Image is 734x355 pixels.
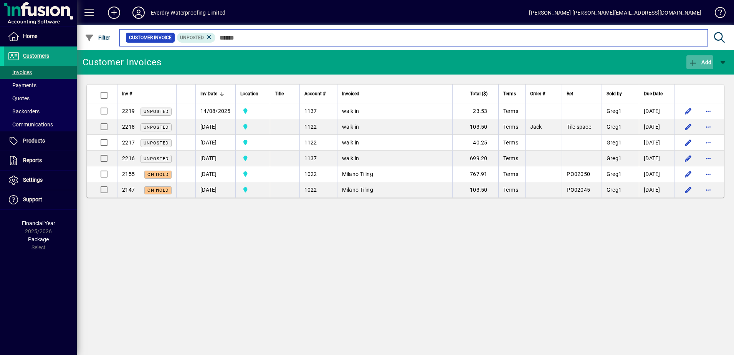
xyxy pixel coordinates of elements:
span: Milano Tiling [342,171,373,177]
mat-chip: Customer Invoice Status: Unposted [177,33,216,43]
span: walk in [342,124,359,130]
span: Total ($) [470,90,488,98]
a: Products [4,131,77,151]
div: Sold by [607,90,634,98]
span: 1122 [304,139,317,146]
span: Financial Year [22,220,55,226]
a: Communications [4,118,77,131]
span: Greg1 [607,155,622,161]
span: Terms [503,171,518,177]
button: Edit [682,105,694,117]
div: [PERSON_NAME] [PERSON_NAME][EMAIL_ADDRESS][DOMAIN_NAME] [529,7,701,19]
a: Backorders [4,105,77,118]
span: Greg1 [607,187,622,193]
button: Filter [83,31,112,45]
span: Greg1 [607,108,622,114]
span: Unposted [144,109,169,114]
button: More options [702,152,714,164]
span: Unposted [144,156,169,161]
div: Invoiced [342,90,448,98]
td: [DATE] [639,182,674,197]
td: [DATE] [195,182,235,197]
span: 1022 [304,187,317,193]
button: More options [702,121,714,133]
td: [DATE] [195,119,235,135]
span: Backorders [8,108,40,114]
span: Central [240,186,265,194]
a: Knowledge Base [709,2,724,27]
span: Greg1 [607,171,622,177]
span: Central [240,170,265,178]
div: Title [275,90,295,98]
button: Add [102,6,126,20]
span: Home [23,33,37,39]
button: Add [686,55,713,69]
span: Customer Invoice [129,34,172,41]
button: More options [702,136,714,149]
div: Ref [567,90,597,98]
button: Edit [682,136,694,149]
a: Reports [4,151,77,170]
div: Customer Invoices [83,56,161,68]
td: [DATE] [195,151,235,166]
span: Filter [85,35,111,41]
span: Unposted [144,141,169,146]
span: Terms [503,187,518,193]
span: 1137 [304,155,317,161]
span: Invoiced [342,90,359,98]
span: Order # [530,90,545,98]
span: On hold [147,172,169,177]
button: More options [702,184,714,196]
a: Settings [4,171,77,190]
a: Payments [4,79,77,92]
div: Inv Date [200,90,231,98]
a: Invoices [4,66,77,79]
span: PO02050 [567,171,590,177]
td: 14/08/2025 [195,103,235,119]
span: Payments [8,82,36,88]
span: 2216 [122,155,135,161]
span: Terms [503,155,518,161]
span: Add [688,59,711,65]
span: Customers [23,53,49,59]
span: Sold by [607,90,622,98]
span: Support [23,196,42,202]
span: 1137 [304,108,317,114]
div: Everdry Waterproofing Limited [151,7,225,19]
span: Title [275,90,284,98]
span: Account # [304,90,326,98]
div: Account # [304,90,332,98]
span: On hold [147,188,169,193]
button: Edit [682,152,694,164]
span: Central [240,138,265,147]
button: Edit [682,168,694,180]
td: 40.25 [452,135,498,151]
span: 2218 [122,124,135,130]
span: Terms [503,90,516,98]
div: Inv # [122,90,172,98]
td: 103.50 [452,119,498,135]
span: Invoices [8,69,32,75]
span: Due Date [644,90,663,98]
a: Support [4,190,77,209]
button: Profile [126,6,151,20]
div: Order # [530,90,557,98]
td: [DATE] [639,103,674,119]
button: Edit [682,184,694,196]
span: PO02045 [567,187,590,193]
span: Unposted [144,125,169,130]
span: Location [240,90,258,98]
span: Terms [503,124,518,130]
button: More options [702,168,714,180]
span: walk in [342,155,359,161]
span: Central [240,123,265,131]
span: Milano Tiling [342,187,373,193]
span: 2147 [122,187,135,193]
span: Greg1 [607,124,622,130]
div: Due Date [644,90,670,98]
td: 103.50 [452,182,498,197]
span: Unposted [180,35,204,40]
span: Ref [567,90,573,98]
span: 2217 [122,139,135,146]
span: walk in [342,139,359,146]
